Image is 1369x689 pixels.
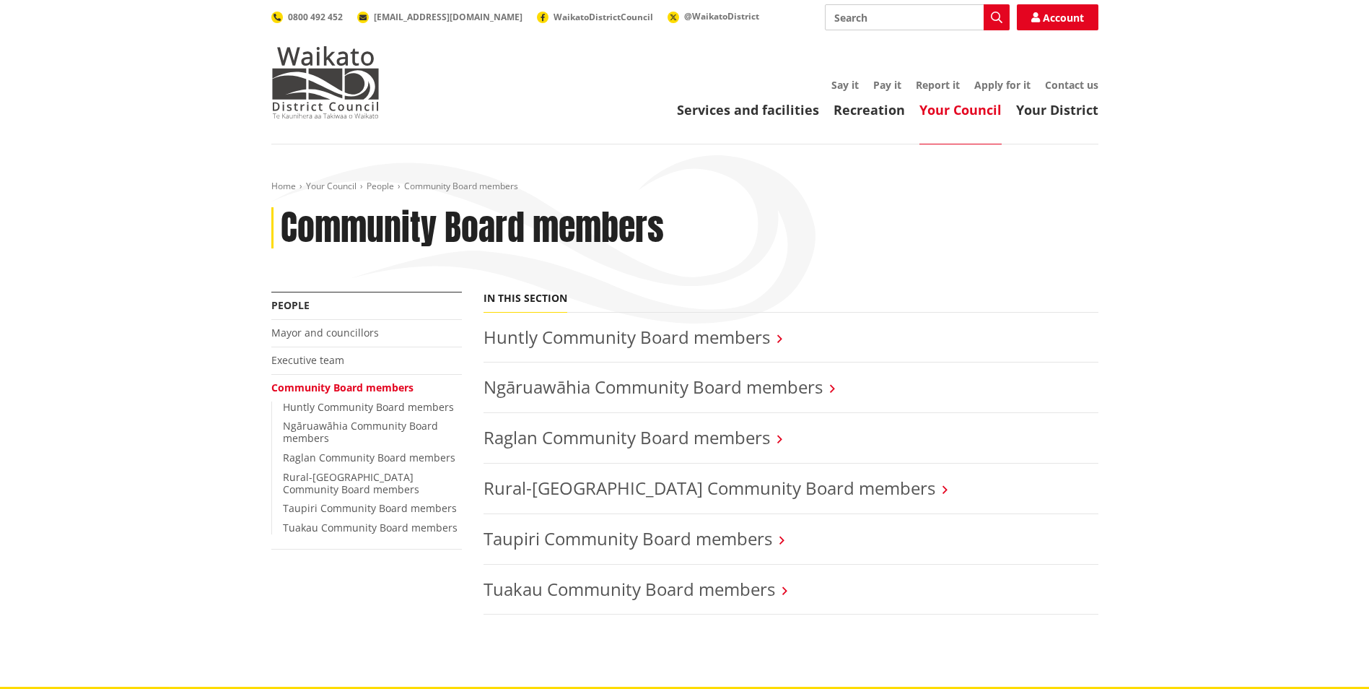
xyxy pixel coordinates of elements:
[484,292,567,305] h5: In this section
[484,375,823,399] a: Ngāruawāhia Community Board members
[484,476,935,500] a: Rural-[GEOGRAPHIC_DATA] Community Board members
[283,470,419,496] a: Rural-[GEOGRAPHIC_DATA] Community Board members
[271,180,296,192] a: Home
[873,78,901,92] a: Pay it
[484,577,775,601] a: Tuakau Community Board members
[834,101,905,118] a: Recreation
[367,180,394,192] a: People
[825,4,1010,30] input: Search input
[288,11,343,23] span: 0800 492 452
[271,353,344,367] a: Executive team
[271,46,380,118] img: Waikato District Council - Te Kaunihera aa Takiwaa o Waikato
[919,101,1002,118] a: Your Council
[271,11,343,23] a: 0800 492 452
[684,10,759,22] span: @WaikatoDistrict
[281,207,664,249] h1: Community Board members
[283,419,438,445] a: Ngāruawāhia Community Board members
[484,325,770,349] a: Huntly Community Board members
[1016,101,1098,118] a: Your District
[404,180,518,192] span: Community Board members
[283,501,457,515] a: Taupiri Community Board members
[1017,4,1098,30] a: Account
[537,11,653,23] a: WaikatoDistrictCouncil
[271,326,379,339] a: Mayor and councillors
[974,78,1031,92] a: Apply for it
[831,78,859,92] a: Say it
[554,11,653,23] span: WaikatoDistrictCouncil
[283,451,455,464] a: Raglan Community Board members
[271,181,1098,193] nav: breadcrumb
[484,526,772,550] a: Taupiri Community Board members
[357,11,522,23] a: [EMAIL_ADDRESS][DOMAIN_NAME]
[916,78,960,92] a: Report it
[1045,78,1098,92] a: Contact us
[271,381,414,394] a: Community Board members
[283,400,454,414] a: Huntly Community Board members
[374,11,522,23] span: [EMAIL_ADDRESS][DOMAIN_NAME]
[283,521,458,534] a: Tuakau Community Board members
[484,425,770,449] a: Raglan Community Board members
[306,180,357,192] a: Your Council
[271,298,310,312] a: People
[668,10,759,22] a: @WaikatoDistrict
[677,101,819,118] a: Services and facilities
